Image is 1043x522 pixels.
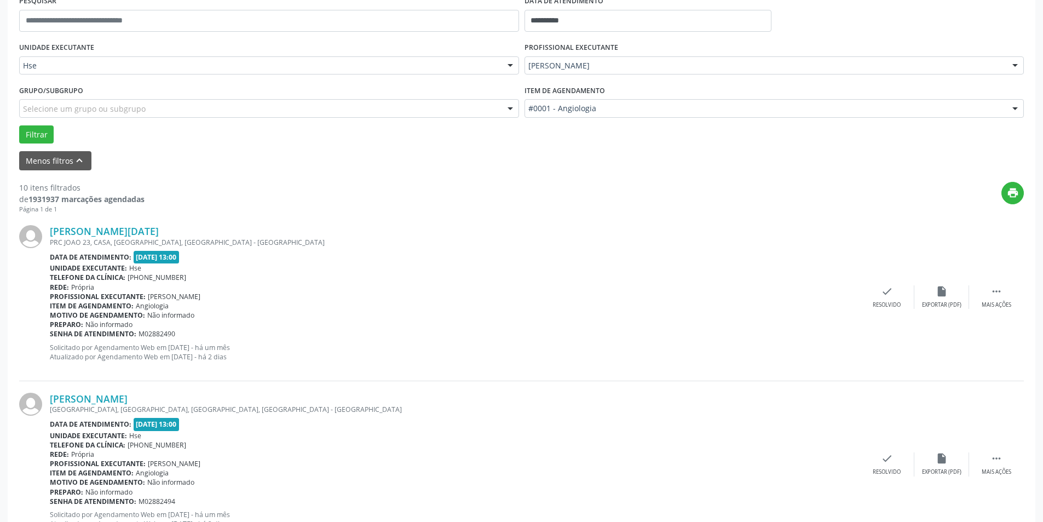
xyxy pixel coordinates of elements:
span: M02882490 [139,329,175,339]
span: Hse [129,431,141,440]
b: Unidade executante: [50,263,127,273]
span: Própria [71,450,94,459]
span: Selecione um grupo ou subgrupo [23,103,146,114]
span: Própria [71,283,94,292]
div: Exportar (PDF) [922,468,961,476]
div: PRC JOAO 23, CASA, [GEOGRAPHIC_DATA], [GEOGRAPHIC_DATA] - [GEOGRAPHIC_DATA] [50,238,860,247]
span: Angiologia [136,468,169,478]
b: Telefone da clínica: [50,273,125,282]
b: Preparo: [50,487,83,497]
b: Senha de atendimento: [50,329,136,339]
span: Não informado [147,311,194,320]
b: Telefone da clínica: [50,440,125,450]
i: insert_drive_file [936,285,948,297]
span: [DATE] 13:00 [134,251,180,263]
label: PROFISSIONAL EXECUTANTE [525,39,618,56]
i: check [881,285,893,297]
div: Resolvido [873,468,901,476]
span: Não informado [85,487,132,497]
span: M02882494 [139,497,175,506]
i: insert_drive_file [936,452,948,464]
span: [PHONE_NUMBER] [128,440,186,450]
label: Grupo/Subgrupo [19,82,83,99]
span: Hse [129,263,141,273]
i: check [881,452,893,464]
i: keyboard_arrow_up [73,154,85,167]
i:  [990,285,1002,297]
p: Solicitado por Agendamento Web em [DATE] - há um mês Atualizado por Agendamento Web em [DATE] - h... [50,343,860,362]
label: UNIDADE EXECUTANTE [19,39,94,56]
img: img [19,225,42,248]
div: [GEOGRAPHIC_DATA], [GEOGRAPHIC_DATA], [GEOGRAPHIC_DATA], [GEOGRAPHIC_DATA] - [GEOGRAPHIC_DATA] [50,405,860,414]
span: [PERSON_NAME] [148,292,200,301]
label: Item de agendamento [525,82,605,99]
b: Item de agendamento: [50,468,134,478]
div: Resolvido [873,301,901,309]
div: Mais ações [982,301,1011,309]
b: Rede: [50,283,69,292]
a: [PERSON_NAME][DATE] [50,225,159,237]
div: 10 itens filtrados [19,182,145,193]
span: [PERSON_NAME] [528,60,1002,71]
b: Preparo: [50,320,83,329]
div: Exportar (PDF) [922,301,961,309]
span: Não informado [85,320,132,329]
div: Mais ações [982,468,1011,476]
span: Não informado [147,478,194,487]
b: Senha de atendimento: [50,497,136,506]
b: Motivo de agendamento: [50,311,145,320]
span: [DATE] 13:00 [134,418,180,431]
b: Data de atendimento: [50,420,131,429]
b: Rede: [50,450,69,459]
b: Motivo de agendamento: [50,478,145,487]
a: [PERSON_NAME] [50,393,128,405]
span: Hse [23,60,497,71]
div: Página 1 de 1 [19,205,145,214]
img: img [19,393,42,416]
span: [PERSON_NAME] [148,459,200,468]
b: Item de agendamento: [50,301,134,311]
b: Profissional executante: [50,459,146,468]
i:  [990,452,1002,464]
button: print [1001,182,1024,204]
span: [PHONE_NUMBER] [128,273,186,282]
span: Angiologia [136,301,169,311]
strong: 1931937 marcações agendadas [28,194,145,204]
button: Filtrar [19,125,54,144]
b: Unidade executante: [50,431,127,440]
button: Menos filtroskeyboard_arrow_up [19,151,91,170]
b: Data de atendimento: [50,253,131,262]
b: Profissional executante: [50,292,146,301]
div: de [19,193,145,205]
span: #0001 - Angiologia [528,103,1002,114]
i: print [1007,187,1019,199]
